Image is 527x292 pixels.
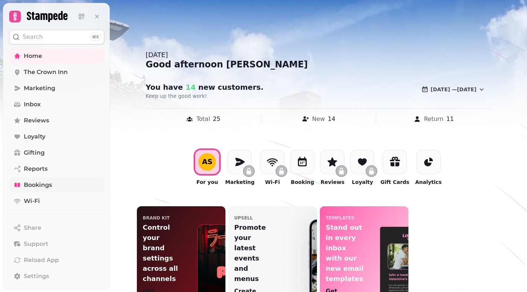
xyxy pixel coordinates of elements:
a: Reports [9,162,104,176]
button: Support [9,237,104,251]
p: Promote your latest events and menus [234,222,273,284]
p: upsell [234,215,253,221]
span: Reports [24,165,48,173]
p: Search [23,33,43,41]
div: [DATE] [146,50,491,60]
a: Loyalty [9,129,104,144]
button: [DATE] —[DATE] [415,82,491,97]
span: Loyalty [24,132,45,141]
span: 14 [183,83,196,92]
button: Share [9,221,104,235]
button: Search⌘K [9,30,104,44]
button: Reload App [9,253,104,267]
p: templates [326,215,354,221]
p: Brand Kit [143,215,170,221]
div: A S [202,158,213,165]
p: Stand out in every inbox with our new email templates [326,222,364,284]
span: Gifting [24,148,45,157]
span: Reload App [24,256,59,265]
p: Gift Cards [380,178,409,186]
span: Inbox [24,100,41,109]
span: Marketing [24,84,55,93]
a: Settings [9,269,104,284]
span: Reviews [24,116,49,125]
span: Wi-Fi [24,197,40,206]
a: Reviews [9,113,104,128]
p: Keep up the good work! [146,92,333,100]
a: Bookings [9,178,104,192]
a: Inbox [9,97,104,112]
span: [DATE] — [DATE] [431,87,476,92]
p: Wi-Fi [265,178,280,186]
span: The Crown Inn [24,68,68,77]
div: Good afternoon [PERSON_NAME] [146,59,491,70]
a: Marketing [9,81,104,96]
p: Reviews [321,178,344,186]
p: Booking [291,178,314,186]
p: Marketing [225,178,254,186]
a: Wi-Fi [9,194,104,208]
a: The Crown Inn [9,65,104,80]
span: Settings [24,272,49,281]
p: Analytics [415,178,441,186]
a: Home [9,49,104,63]
span: Support [24,240,48,248]
h2: You have new customer s . [146,82,286,92]
span: Share [24,223,41,232]
span: Home [24,52,42,60]
p: For you [197,178,218,186]
span: Bookings [24,181,52,189]
p: Loyalty [352,178,373,186]
a: Gifting [9,145,104,160]
div: ⌘K [90,33,101,41]
p: Control your brand settings across all channels [143,222,181,284]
